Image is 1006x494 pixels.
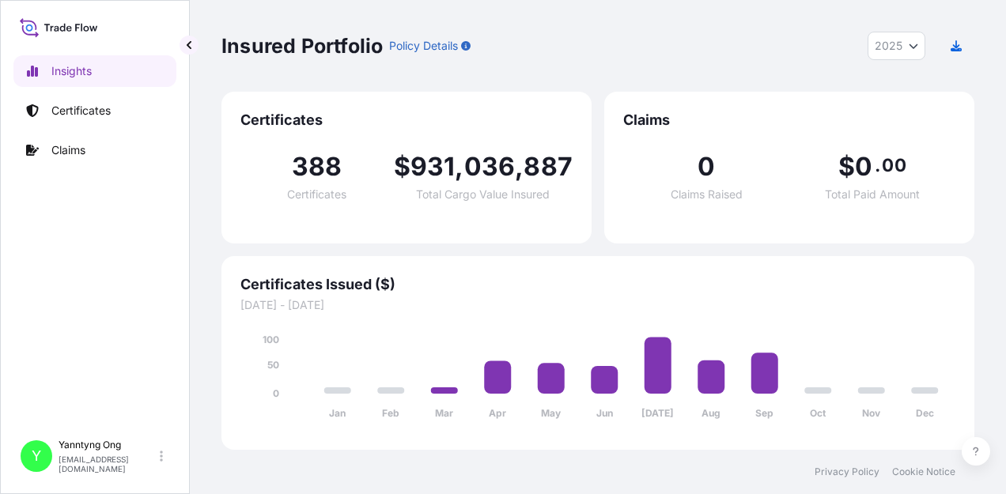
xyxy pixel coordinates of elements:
tspan: 50 [267,359,279,371]
tspan: 0 [273,387,279,399]
span: Claims [623,111,955,130]
span: 0 [698,154,715,179]
p: Insured Portfolio [221,33,383,58]
a: Cookie Notice [892,466,955,478]
tspan: Jan [329,407,346,419]
tspan: Dec [916,407,934,419]
span: Total Cargo Value Insured [416,189,550,200]
span: Certificates [240,111,573,130]
tspan: Sep [755,407,773,419]
span: $ [394,154,410,179]
a: Privacy Policy [815,466,879,478]
p: Policy Details [389,38,458,54]
span: Y [32,448,41,464]
span: Total Paid Amount [825,189,920,200]
tspan: Oct [810,407,826,419]
span: 931 [410,154,456,179]
tspan: Feb [382,407,399,419]
tspan: Apr [489,407,506,419]
a: Insights [13,55,176,87]
span: 388 [292,154,342,179]
span: Claims Raised [671,189,743,200]
span: $ [838,154,855,179]
a: Claims [13,134,176,166]
span: Certificates [287,189,346,200]
tspan: [DATE] [641,407,674,419]
span: Certificates Issued ($) [240,275,955,294]
tspan: Nov [862,407,881,419]
p: Claims [51,142,85,158]
p: Insights [51,63,92,79]
span: [DATE] - [DATE] [240,297,955,313]
tspan: 100 [263,334,279,345]
tspan: Mar [435,407,453,419]
span: 0 [855,154,872,179]
span: 00 [882,159,906,172]
span: 887 [524,154,573,179]
span: 036 [464,154,516,179]
tspan: Aug [702,407,720,419]
a: Certificates [13,95,176,126]
span: 2025 [875,38,902,54]
button: Year Selector [868,32,925,60]
span: , [515,154,524,179]
p: [EMAIL_ADDRESS][DOMAIN_NAME] [59,454,157,473]
p: Certificates [51,103,111,119]
span: . [875,159,880,172]
p: Yanntyng Ong [59,439,157,451]
tspan: May [541,407,562,419]
tspan: Jun [596,407,613,419]
span: , [455,154,463,179]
